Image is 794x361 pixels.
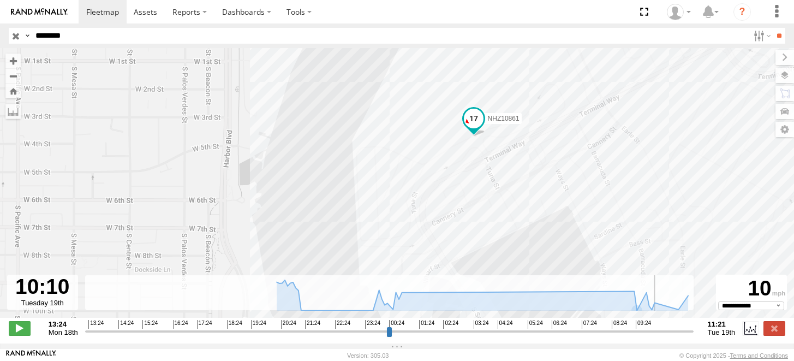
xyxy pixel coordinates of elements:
label: Map Settings [775,122,794,137]
span: 23:24 [365,320,380,329]
label: Measure [5,104,21,119]
span: 13:24 [88,320,104,329]
button: Zoom out [5,68,21,84]
div: Zulema McIntosch [663,4,695,20]
strong: 11:21 [708,320,736,328]
label: Play/Stop [9,321,31,335]
span: 15:24 [142,320,158,329]
span: Mon 18th Aug 2025 [49,328,78,336]
a: Visit our Website [6,350,56,361]
span: 20:24 [281,320,296,329]
div: Version: 305.03 [347,352,389,359]
span: 04:24 [498,320,513,329]
button: Zoom Home [5,84,21,98]
span: 08:24 [612,320,627,329]
div: 10 [718,276,785,301]
span: 01:24 [419,320,434,329]
i: ? [733,3,751,21]
span: 17:24 [197,320,212,329]
span: 14:24 [118,320,134,329]
img: rand-logo.svg [11,8,68,16]
span: 19:24 [251,320,266,329]
span: Tue 19th Aug 2025 [708,328,736,336]
button: Zoom in [5,54,21,68]
span: 21:24 [305,320,320,329]
a: Terms and Conditions [730,352,788,359]
label: Search Query [23,28,32,44]
span: 03:24 [474,320,489,329]
span: 00:24 [389,320,404,329]
div: © Copyright 2025 - [679,352,788,359]
span: 02:24 [443,320,458,329]
span: 09:24 [636,320,651,329]
span: 22:24 [335,320,350,329]
label: Close [763,321,785,335]
span: 18:24 [227,320,242,329]
label: Search Filter Options [749,28,773,44]
strong: 13:24 [49,320,78,328]
span: NHZ10861 [487,115,519,122]
span: 06:24 [552,320,567,329]
span: 05:24 [528,320,543,329]
span: 07:24 [582,320,597,329]
span: 16:24 [173,320,188,329]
